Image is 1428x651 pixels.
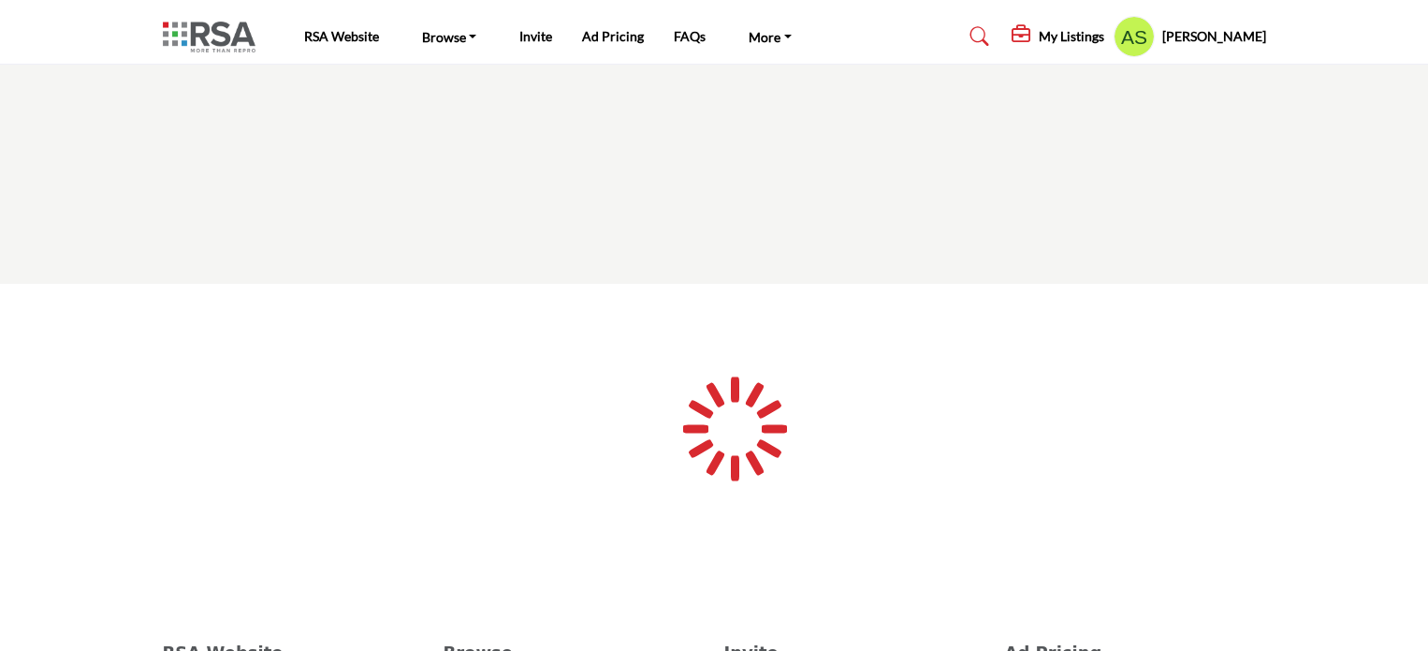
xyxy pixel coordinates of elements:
[582,28,644,44] a: Ad Pricing
[952,22,1001,52] a: Search
[163,22,265,52] img: Site Logo
[409,23,490,50] a: Browse
[519,28,552,44] a: Invite
[304,28,379,44] a: RSA Website
[1039,28,1104,45] h5: My Listings
[1012,25,1104,48] div: My Listings
[1114,16,1155,57] button: Show hide supplier dropdown
[674,28,706,44] a: FAQs
[1162,27,1266,46] h5: [PERSON_NAME]
[736,23,805,50] a: More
